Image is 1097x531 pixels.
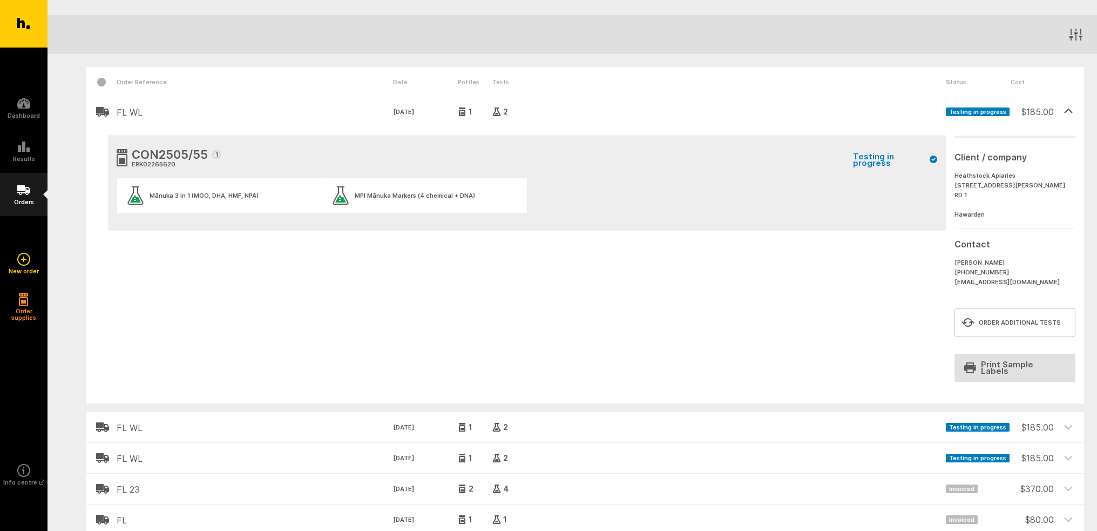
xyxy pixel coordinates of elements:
span: Invoiced [946,515,978,524]
div: Pottles [458,67,492,97]
time: [DATE] [393,423,458,433]
span: 1 [212,150,221,159]
span: 2 [466,486,473,492]
div: Date [393,67,458,97]
div: Tests [492,67,946,97]
span: Testing in progress [946,423,1010,432]
h2: FL WL [117,423,393,433]
time: [DATE] [393,454,458,463]
h3: Client / company [954,151,1071,164]
div: ERK02265620 [132,160,221,170]
div: $ 185.00 [1011,412,1054,434]
div: MPI Mānuka Markers (4 chemical + DNA) [355,192,475,199]
h2: FL 23 [117,485,393,494]
div: Cost [1011,67,1054,97]
header: FL 23[DATE]24Invoiced$370.00 [86,474,1084,504]
h5: Info centre [3,479,44,486]
h3: Contact [954,238,1071,251]
span: 1 [466,516,472,523]
div: Status [946,67,1011,97]
h2: FL WL [117,454,393,463]
span: 2 [501,424,508,431]
span: CON2505/55 [132,146,208,165]
a: Print Sample Labels [954,354,1075,382]
h2: FL WL [117,107,393,117]
span: 4 [501,486,509,492]
span: Testing in progress [853,153,937,166]
span: Testing in progress [946,107,1010,116]
h5: Orders [14,199,34,205]
address: Heathstock Apiaries [STREET_ADDRESS][PERSON_NAME] RD 1 Hawarden [954,168,1071,220]
header: FL WL[DATE]12Testing in progress$185.00 [86,443,1084,473]
span: Testing in progress [946,454,1010,462]
button: Order additional tests [954,308,1075,337]
div: Mānuka 3 in 1 (MGO, DHA, HMF, NPA) [150,192,259,199]
div: $ 185.00 [1011,97,1054,118]
time: [DATE] [393,515,458,525]
h5: Results [13,156,35,162]
span: 2 [501,455,508,461]
time: [DATE] [393,485,458,494]
header: FL WL[DATE]12Testing in progress$185.00 [86,412,1084,442]
div: $ 80.00 [1011,505,1054,526]
span: 1 [466,424,472,431]
span: 2 [501,109,508,115]
div: $ 370.00 [1011,474,1054,495]
span: 1 [501,516,507,523]
span: 1 [466,455,472,461]
span: 1 [466,109,472,115]
h5: New order [9,268,39,274]
span: Invoiced [946,485,978,493]
h5: Order supplies [8,308,40,321]
h2: FL [117,515,393,525]
div: [PERSON_NAME] [PHONE_NUMBER] [EMAIL_ADDRESS][DOMAIN_NAME] [954,255,1071,287]
div: $ 185.00 [1011,443,1054,465]
div: Order Reference [117,67,393,97]
h5: Dashboard [8,112,40,119]
header: FL WL[DATE]12Testing in progress$185.00 [86,97,1084,127]
time: [DATE] [393,107,458,117]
